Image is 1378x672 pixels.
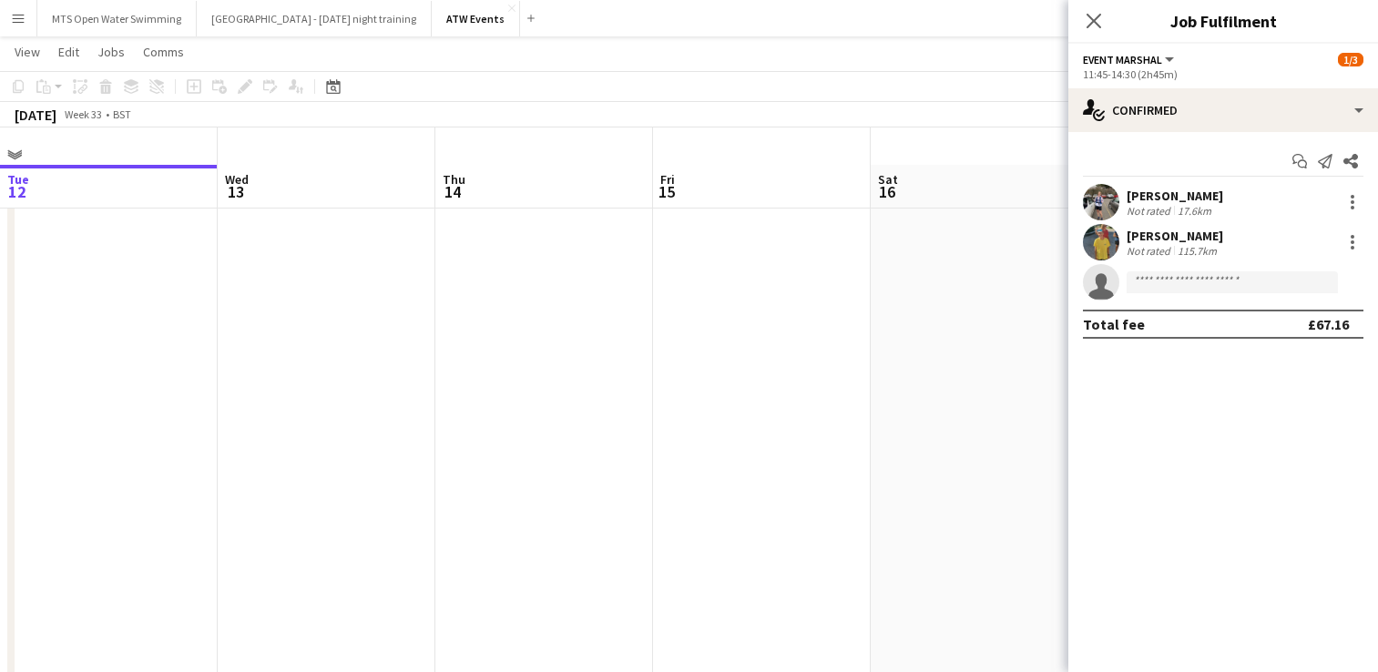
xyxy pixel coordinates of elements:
div: 11:45-14:30 (2h45m) [1083,67,1363,81]
span: Jobs [97,44,125,60]
span: Fri [660,171,675,188]
div: £67.16 [1308,315,1349,333]
span: 12 [5,181,29,202]
a: Comms [136,40,191,64]
h3: Job Fulfilment [1068,9,1378,33]
span: Week 33 [60,107,106,121]
div: Confirmed [1068,88,1378,132]
div: [PERSON_NAME] [1127,188,1223,204]
div: BST [113,107,131,121]
div: [PERSON_NAME] [1127,228,1223,244]
a: Edit [51,40,87,64]
div: 115.7km [1174,244,1220,258]
button: ATW Events [432,1,520,36]
span: 13 [222,181,249,202]
span: View [15,44,40,60]
span: Edit [58,44,79,60]
a: View [7,40,47,64]
button: Event Marshal [1083,53,1177,66]
span: Tue [7,171,29,188]
span: Event Marshal [1083,53,1162,66]
span: 1/3 [1338,53,1363,66]
div: [DATE] [15,106,56,124]
span: 14 [440,181,465,202]
div: 17.6km [1174,204,1215,218]
span: Comms [143,44,184,60]
div: Total fee [1083,315,1145,333]
span: Thu [443,171,465,188]
button: [GEOGRAPHIC_DATA] - [DATE] night training [197,1,432,36]
div: Not rated [1127,204,1174,218]
button: MTS Open Water Swimming [37,1,197,36]
span: Sat [878,171,898,188]
span: Wed [225,171,249,188]
a: Jobs [90,40,132,64]
span: 15 [658,181,675,202]
span: 16 [875,181,898,202]
div: Not rated [1127,244,1174,258]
